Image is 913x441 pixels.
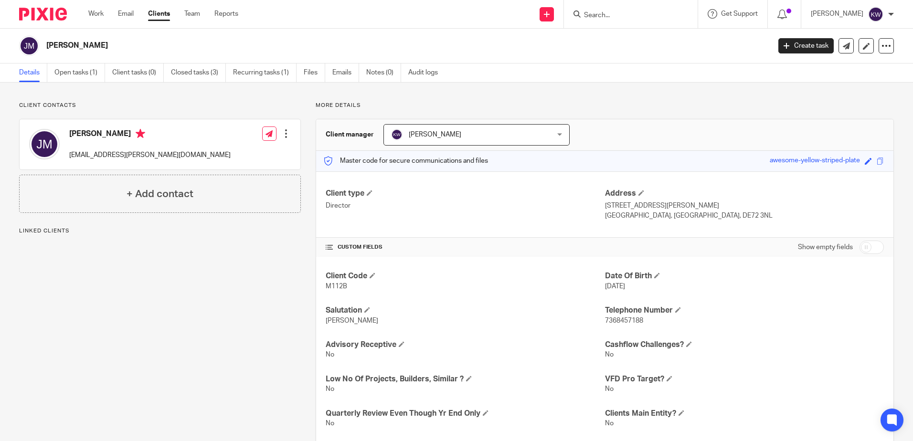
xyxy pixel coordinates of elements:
h4: Salutation [326,305,605,315]
h4: Cashflow Challenges? [605,340,884,350]
h4: Client Code [326,271,605,281]
p: Linked clients [19,227,301,235]
a: Audit logs [408,63,445,82]
div: awesome-yellow-striped-plate [770,156,860,167]
img: svg%3E [868,7,883,22]
h4: Clients Main Entity? [605,409,884,419]
span: No [326,386,334,392]
a: Files [304,63,325,82]
h4: VFD Pro Target? [605,374,884,384]
p: Client contacts [19,102,301,109]
h2: [PERSON_NAME] [46,41,620,51]
p: Director [326,201,605,210]
a: Recurring tasks (1) [233,63,297,82]
img: svg%3E [29,129,60,159]
input: Search [583,11,669,20]
a: Open tasks (1) [54,63,105,82]
h4: Address [605,189,884,199]
a: Closed tasks (3) [171,63,226,82]
span: [PERSON_NAME] [326,317,378,324]
a: Create task [778,38,834,53]
a: Emails [332,63,359,82]
h4: + Add contact [127,187,193,201]
p: [PERSON_NAME] [811,9,863,19]
span: M112B [326,283,347,290]
a: Clients [148,9,170,19]
span: Get Support [721,10,758,17]
h4: [PERSON_NAME] [69,129,231,141]
a: Work [88,9,104,19]
a: Team [184,9,200,19]
p: [GEOGRAPHIC_DATA], [GEOGRAPHIC_DATA], DE72 3NL [605,211,884,220]
span: No [326,351,334,358]
label: Show empty fields [798,242,853,252]
p: Master code for secure communications and files [323,156,488,166]
a: Email [118,9,134,19]
h4: Advisory Receptive [326,340,605,350]
h4: Telephone Number [605,305,884,315]
span: No [605,420,614,427]
h4: Date Of Birth [605,271,884,281]
span: No [605,386,614,392]
a: Client tasks (0) [112,63,164,82]
span: 7368457188 [605,317,643,324]
img: svg%3E [19,36,39,56]
img: svg%3E [391,129,403,140]
p: More details [316,102,894,109]
span: No [326,420,334,427]
img: Pixie [19,8,67,21]
h4: Client type [326,189,605,199]
span: [DATE] [605,283,625,290]
h4: CUSTOM FIELDS [326,243,605,251]
p: [EMAIL_ADDRESS][PERSON_NAME][DOMAIN_NAME] [69,150,231,160]
i: Primary [136,129,145,138]
h3: Client manager [326,130,374,139]
a: Notes (0) [366,63,401,82]
a: Reports [214,9,238,19]
h4: Quarterly Review Even Though Yr End Only [326,409,605,419]
p: [STREET_ADDRESS][PERSON_NAME] [605,201,884,210]
span: No [605,351,614,358]
span: [PERSON_NAME] [409,131,461,138]
h4: Low No Of Projects, Builders, Similar ? [326,374,605,384]
a: Details [19,63,47,82]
